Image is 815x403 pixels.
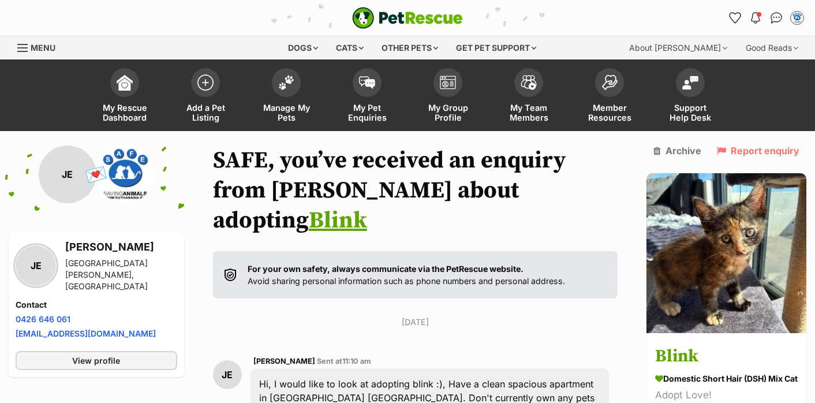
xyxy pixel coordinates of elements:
[84,62,165,131] a: My Rescue Dashboard
[197,74,214,91] img: add-pet-listing-icon-0afa8454b4691262ce3f59096e99ab1cd57d4a30225e0717b998d2c9b9846f56.svg
[488,62,569,131] a: My Team Members
[342,357,371,365] span: 11:10 am
[72,355,120,367] span: View profile
[260,103,312,122] span: Manage My Pets
[601,74,618,90] img: member-resources-icon-8e73f808a243e03378d46382f2149f9095a855e16c252ad45f914b54edf8863c.svg
[352,7,463,29] img: logo-e224e6f780fb5917bec1dbf3a21bbac754714ae5b6737aabdf751b685950b380.svg
[650,62,731,131] a: Support Help Desk
[726,9,806,27] ul: Account quick links
[17,36,63,57] a: Menu
[16,245,56,286] div: JE
[280,36,326,59] div: Dogs
[248,264,524,274] strong: For your own safety, always communicate via the PetRescue website.
[84,162,110,187] span: 💌
[16,299,177,311] h4: Contact
[213,360,242,389] div: JE
[655,373,798,385] div: Domestic Short Hair (DSH) Mix Cat
[788,9,806,27] button: My account
[165,62,246,131] a: Add a Pet Listing
[751,12,760,24] img: notifications-46538b983faf8c2785f20acdc204bb7945ddae34d4c08c2a6579f10ce5e182be.svg
[646,173,806,333] img: Blink
[309,206,367,235] a: Blink
[738,36,806,59] div: Good Reads
[655,344,798,370] h3: Blink
[328,36,372,59] div: Cats
[726,9,744,27] a: Favourites
[31,43,55,53] span: Menu
[767,9,786,27] a: Conversations
[448,36,544,59] div: Get pet support
[16,351,177,370] a: View profile
[422,103,474,122] span: My Group Profile
[213,316,618,328] p: [DATE]
[253,357,315,365] span: [PERSON_NAME]
[16,314,70,324] a: 0426 646 061
[521,75,537,90] img: team-members-icon-5396bd8760b3fe7c0b43da4ab00e1e3bb1a5d9ba89233759b79545d2d3fc5d0d.svg
[717,145,799,156] a: Report enquiry
[503,103,555,122] span: My Team Members
[653,145,701,156] a: Archive
[16,329,156,338] a: [EMAIL_ADDRESS][DOMAIN_NAME]
[341,103,393,122] span: My Pet Enquiries
[791,12,803,24] img: SAFE Metro profile pic
[65,239,177,255] h3: [PERSON_NAME]
[96,145,154,203] img: SAFE Metro (Saving Animals from Euthanasia) profile pic
[569,62,650,131] a: Member Resources
[440,76,456,89] img: group-profile-icon-3fa3cf56718a62981997c0bc7e787c4b2cf8bcc04b72c1350f741eb67cf2f40e.svg
[664,103,716,122] span: Support Help Desk
[99,103,151,122] span: My Rescue Dashboard
[117,74,133,91] img: dashboard-icon-eb2f2d2d3e046f16d808141f083e7271f6b2e854fb5c12c21221c1fb7104beca.svg
[373,36,446,59] div: Other pets
[246,62,327,131] a: Manage My Pets
[352,7,463,29] a: PetRescue
[327,62,407,131] a: My Pet Enquiries
[65,258,177,292] div: [GEOGRAPHIC_DATA][PERSON_NAME], [GEOGRAPHIC_DATA]
[359,76,375,89] img: pet-enquiries-icon-7e3ad2cf08bfb03b45e93fb7055b45f3efa6380592205ae92323e6603595dc1f.svg
[248,263,565,288] p: Avoid sharing personal information such as phone numbers and personal address.
[278,75,294,90] img: manage-my-pets-icon-02211641906a0b7f246fdf0571729dbe1e7629f14944591b6c1af311fb30b64b.svg
[317,357,371,365] span: Sent at
[213,145,618,236] h1: SAFE, you’ve received an enquiry from [PERSON_NAME] about adopting
[39,145,96,203] div: JE
[407,62,488,131] a: My Group Profile
[771,12,783,24] img: chat-41dd97257d64d25036548639549fe6c8038ab92f7586957e7f3b1b290dea8141.svg
[621,36,735,59] div: About [PERSON_NAME]
[746,9,765,27] button: Notifications
[682,76,698,89] img: help-desk-icon-fdf02630f3aa405de69fd3d07c3f3aa587a6932b1a1747fa1d2bba05be0121f9.svg
[584,103,635,122] span: Member Resources
[180,103,231,122] span: Add a Pet Listing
